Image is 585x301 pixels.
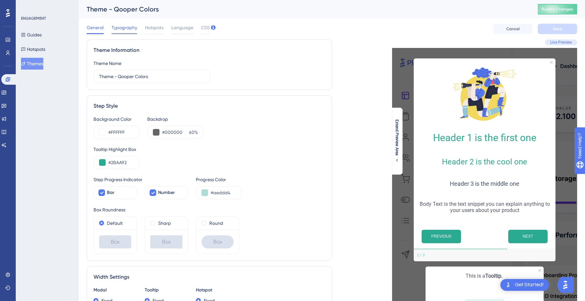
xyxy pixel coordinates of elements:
[414,249,555,261] div: Footer
[94,46,325,54] div: Theme Information
[112,24,137,32] span: Typography
[504,281,512,289] img: launcher-image-alternative-text
[431,272,538,280] p: This is a
[21,16,46,21] div: ENGAGEMENT
[550,61,553,64] div: Close Preview
[94,286,137,294] div: Modal
[94,176,188,183] div: Step Progress Indicator
[550,40,572,45] span: Live Preview
[196,286,239,294] div: Hotspot
[87,24,104,32] span: General
[557,275,577,295] iframe: UserGuiding AI Assistant Launcher
[99,73,205,80] input: Theme Name
[538,24,577,34] button: Save
[485,273,503,279] b: Tooltip.
[94,273,325,281] div: Width Settings
[419,180,550,187] h3: Header 3 is the middle one
[94,59,121,67] div: Theme Name
[94,115,139,123] div: Background Color
[21,58,43,70] button: Themes
[538,4,577,14] button: Publish Changes
[107,219,123,227] label: Default
[145,24,163,32] span: Hotspots
[196,176,242,183] div: Progress Color
[419,201,550,213] p: Body Text is the text snippet you can explain anything to your users about your product
[201,235,234,248] div: Box
[21,43,45,55] button: Hotspots
[150,235,182,248] div: Box
[145,286,188,294] div: Tooltip
[452,61,517,127] img: Modal Media
[99,235,131,248] div: Box
[185,128,198,136] label: %
[158,219,171,227] label: Sharp
[158,189,175,197] span: Number
[392,119,402,163] button: Extend Preview Area
[542,7,573,12] span: Publish Changes
[171,24,193,32] span: Language
[21,29,42,41] button: Guides
[422,230,461,243] button: Previous
[394,119,400,156] span: Extend Preview Area
[419,157,550,166] h2: Header 2 is the cool one
[553,26,562,32] span: Save
[417,253,425,258] div: Step 2 of 3
[493,24,533,34] button: Cancel
[94,102,325,110] div: Step Style
[201,24,210,32] span: CSS
[187,128,195,136] input: %
[107,189,115,197] span: Bar
[94,206,325,214] div: Box Roundness
[500,279,549,291] div: Open Get Started! checklist
[508,230,548,243] button: Next
[15,2,41,10] span: Need Help?
[147,115,203,123] div: Backdrop
[94,145,325,153] div: Tooltip Highlight Box
[87,5,521,14] div: Theme - Qooper Colors
[209,219,223,227] label: Round
[538,269,541,272] div: Close Preview
[515,281,544,289] div: Get Started!
[506,26,520,32] span: Cancel
[419,132,550,143] h1: Header 1 is the first one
